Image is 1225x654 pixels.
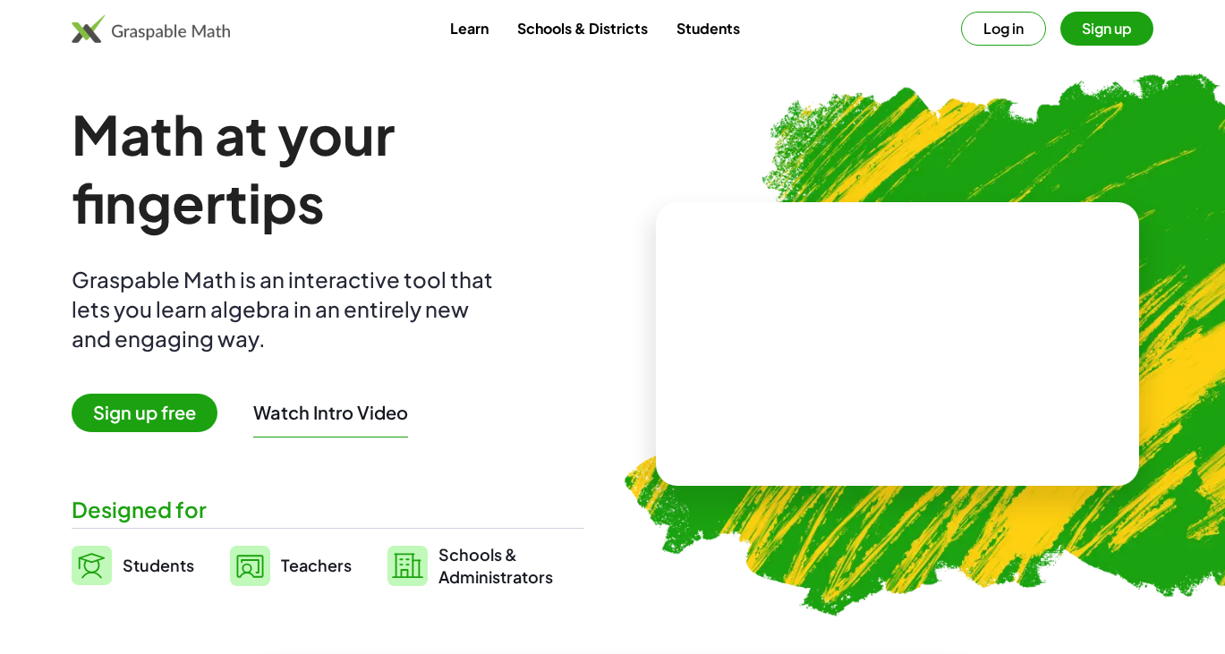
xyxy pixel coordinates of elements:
[662,12,754,45] a: Students
[387,546,428,586] img: svg%3e
[72,265,501,353] div: Graspable Math is an interactive tool that lets you learn algebra in an entirely new and engaging...
[72,100,584,236] h1: Math at your fingertips
[1060,12,1153,46] button: Sign up
[503,12,662,45] a: Schools & Districts
[253,401,408,424] button: Watch Intro Video
[436,12,503,45] a: Learn
[763,277,1032,412] video: What is this? This is dynamic math notation. Dynamic math notation plays a central role in how Gr...
[72,394,217,432] span: Sign up free
[123,555,194,575] span: Students
[230,543,352,588] a: Teachers
[438,543,553,588] span: Schools & Administrators
[72,543,194,588] a: Students
[72,495,584,524] div: Designed for
[961,12,1046,46] button: Log in
[230,546,270,586] img: svg%3e
[281,555,352,575] span: Teachers
[72,546,112,585] img: svg%3e
[387,543,553,588] a: Schools &Administrators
